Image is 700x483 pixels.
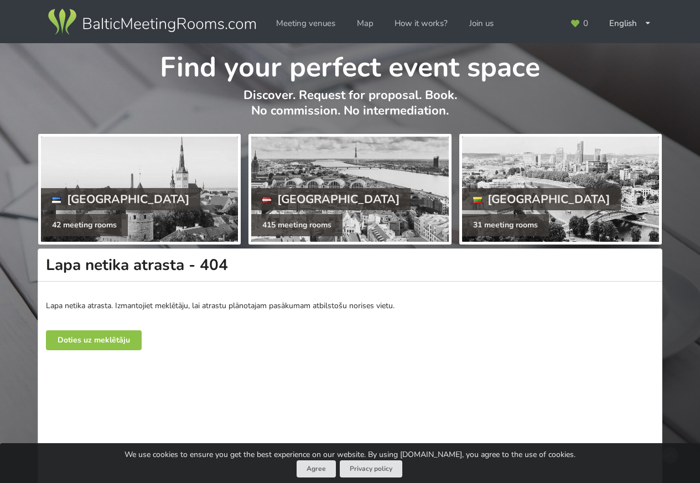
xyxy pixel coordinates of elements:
[251,214,343,236] div: 415 meeting rooms
[602,13,659,34] div: English
[38,87,662,130] p: Discover. Request for proposal. Book. No commission. No intermediation.
[46,7,258,38] img: Baltic Meeting Rooms
[41,214,128,236] div: 42 meeting rooms
[251,188,411,210] div: [GEOGRAPHIC_DATA]
[41,188,200,210] div: [GEOGRAPHIC_DATA]
[349,13,381,34] a: Map
[268,13,343,34] a: Meeting venues
[462,13,501,34] a: Join us
[46,300,654,311] p: Lapa netika atrasta. Izmantojiet meklētāju, lai atrastu plānotajam pasākumam atbilstošu norises v...
[462,214,549,236] div: 31 meeting rooms
[46,330,142,350] a: Doties uz meklētāju
[459,134,662,245] a: [GEOGRAPHIC_DATA] 31 meeting rooms
[340,460,402,477] a: Privacy policy
[387,13,455,34] a: How it works?
[38,43,662,85] h1: Find your perfect event space
[583,19,588,28] span: 0
[248,134,451,245] a: [GEOGRAPHIC_DATA] 415 meeting rooms
[38,248,662,282] h1: Lapa netika atrasta - 404
[462,188,621,210] div: [GEOGRAPHIC_DATA]
[38,134,241,245] a: [GEOGRAPHIC_DATA] 42 meeting rooms
[297,460,336,477] button: Agree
